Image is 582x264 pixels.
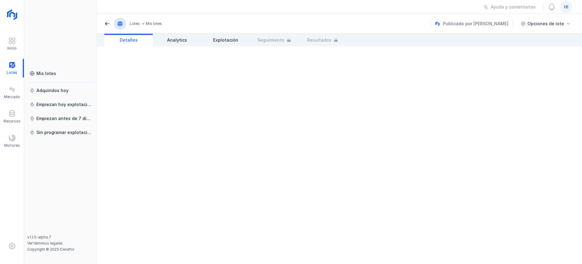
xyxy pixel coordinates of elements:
div: Mis lotes [36,70,56,77]
div: v1.1.0-alpha.7 [27,235,94,240]
div: Empiezan hoy explotación [36,101,91,108]
a: Explotación [201,34,250,46]
div: Mis lotes [146,21,162,26]
a: Seguimiento [250,34,298,46]
span: Detalles [120,37,138,43]
div: Adquiridos hoy [36,87,69,94]
div: Ayuda y comentarios [491,4,536,10]
div: Recursos [4,119,21,124]
a: Detalles [104,34,153,46]
span: hi [564,4,568,10]
a: Empiezan antes de 7 días [27,113,94,124]
img: logoRight.svg [5,7,20,22]
span: Explotación [213,37,238,43]
a: Ver términos legales [27,241,63,245]
div: Publicado por [PERSON_NAME] [435,19,514,28]
div: Empiezan antes de 7 días [36,115,91,122]
div: Inicio [7,46,17,51]
a: Adquiridos hoy [27,85,94,96]
a: Mis lotes [27,68,94,79]
span: Analytics [167,37,187,43]
a: Resultados [298,34,347,46]
div: Opciones de lote [527,21,564,27]
span: Resultados [307,37,331,43]
a: Empiezan hoy explotación [27,99,94,110]
div: Copyright © 2025 Cesefor [27,247,94,252]
button: Ayuda y comentarios [480,2,540,12]
span: Seguimiento [257,37,284,43]
div: Mercado [4,94,20,99]
div: Lotes [130,21,140,26]
a: Sin programar explotación [27,127,94,138]
img: nemus.svg [435,21,440,26]
a: Analytics [153,34,201,46]
div: Motores [4,143,20,148]
div: Sin programar explotación [36,129,91,135]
